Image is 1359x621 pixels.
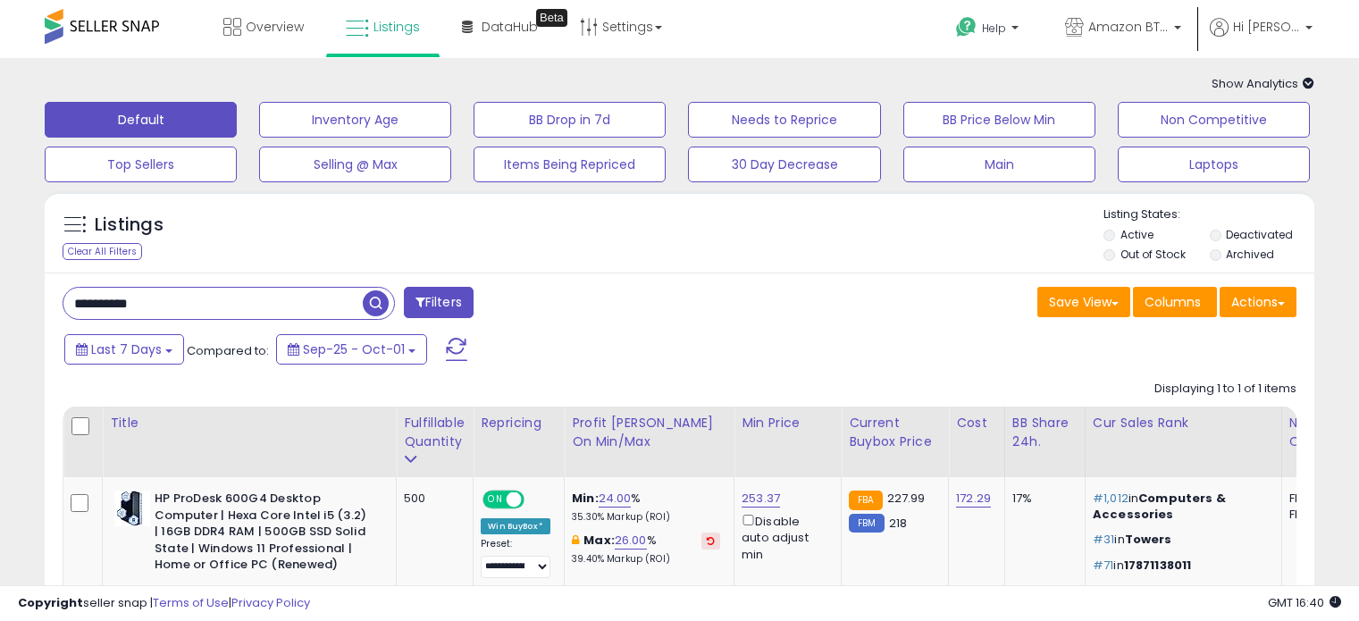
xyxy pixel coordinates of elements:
[1226,247,1274,262] label: Archived
[153,594,229,611] a: Terms of Use
[522,492,550,508] span: OFF
[1120,227,1153,242] label: Active
[18,594,83,611] strong: Copyright
[1212,75,1314,92] span: Show Analytics
[1093,557,1113,574] span: #71
[155,491,372,578] b: HP ProDesk 600G4 Desktop Computer | Hexa Core Intel i5 (3.2) | 16GB DDR4 RAM | 500GB SSD Solid St...
[572,553,720,566] p: 39.40% Markup (ROI)
[91,340,162,358] span: Last 7 Days
[849,414,941,451] div: Current Buybox Price
[259,147,451,182] button: Selling @ Max
[688,102,880,138] button: Needs to Reprice
[1226,227,1293,242] label: Deactivated
[742,414,834,432] div: Min Price
[1289,414,1355,451] div: Num of Comp.
[110,414,389,432] div: Title
[481,518,550,534] div: Win BuyBox *
[1093,490,1226,523] span: Computers & Accessories
[1120,247,1186,262] label: Out of Stock
[1210,18,1313,58] a: Hi [PERSON_NAME]
[1268,594,1341,611] span: 2025-10-9 16:40 GMT
[903,102,1095,138] button: BB Price Below Min
[404,491,459,507] div: 500
[849,491,882,510] small: FBA
[481,414,557,432] div: Repricing
[572,511,720,524] p: 35.30% Markup (ROI)
[404,287,474,318] button: Filters
[1012,491,1071,507] div: 17%
[572,533,720,566] div: %
[1088,18,1169,36] span: Amazon BTG
[849,514,884,533] small: FBM
[1125,531,1172,548] span: Towers
[572,491,720,524] div: %
[1093,490,1128,507] span: #1,012
[1093,491,1268,523] p: in
[1093,414,1274,432] div: Cur Sales Rank
[1093,532,1268,548] p: in
[1233,18,1300,36] span: Hi [PERSON_NAME]
[572,490,599,507] b: Min:
[1289,491,1348,507] div: FBA: 1
[956,490,991,508] a: 172.29
[482,18,538,36] span: DataHub
[1118,147,1310,182] button: Laptops
[565,407,734,477] th: The percentage added to the cost of goods (COGS) that forms the calculator for Min & Max prices.
[18,595,310,612] div: seller snap | |
[1154,381,1296,398] div: Displaying 1 to 1 of 1 items
[474,102,666,138] button: BB Drop in 7d
[246,18,304,36] span: Overview
[1103,206,1314,223] p: Listing States:
[1289,507,1348,523] div: FBM: 4
[187,342,269,359] span: Compared to:
[373,18,420,36] span: Listings
[45,147,237,182] button: Top Sellers
[615,532,647,550] a: 26.00
[572,414,726,451] div: Profit [PERSON_NAME] on Min/Max
[276,334,427,365] button: Sep-25 - Oct-01
[599,490,632,508] a: 24.00
[1124,557,1192,574] span: 17871138011
[231,594,310,611] a: Privacy Policy
[956,414,997,432] div: Cost
[887,490,926,507] span: 227.99
[1133,287,1217,317] button: Columns
[303,340,405,358] span: Sep-25 - Oct-01
[1220,287,1296,317] button: Actions
[481,538,550,578] div: Preset:
[114,491,150,526] img: 51F9yKbl0nL._SL40_.jpg
[63,243,142,260] div: Clear All Filters
[688,147,880,182] button: 30 Day Decrease
[903,147,1095,182] button: Main
[955,16,977,38] i: Get Help
[484,492,507,508] span: ON
[583,532,615,549] b: Max:
[1093,558,1268,574] p: in
[1093,531,1114,548] span: #31
[95,213,164,238] h5: Listings
[1145,293,1201,311] span: Columns
[45,102,237,138] button: Default
[889,515,907,532] span: 218
[742,490,780,508] a: 253.37
[536,9,567,27] div: Tooltip anchor
[982,21,1006,36] span: Help
[474,147,666,182] button: Items Being Repriced
[259,102,451,138] button: Inventory Age
[64,334,184,365] button: Last 7 Days
[404,414,466,451] div: Fulfillable Quantity
[742,511,827,563] div: Disable auto adjust min
[1037,287,1130,317] button: Save View
[1118,102,1310,138] button: Non Competitive
[942,3,1036,58] a: Help
[1012,414,1078,451] div: BB Share 24h.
